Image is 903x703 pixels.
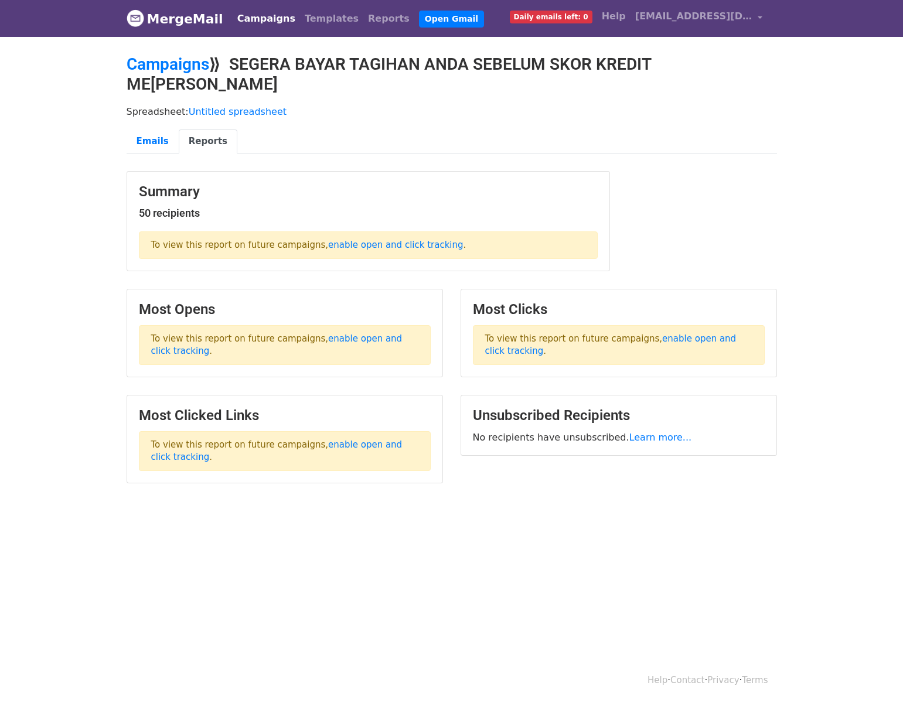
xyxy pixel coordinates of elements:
[233,7,300,30] a: Campaigns
[473,431,765,443] p: No recipients have unsubscribed.
[473,301,765,318] h3: Most Clicks
[363,7,414,30] a: Reports
[485,333,737,356] a: enable open and click tracking
[473,325,765,365] p: To view this report on future campaigns, .
[127,54,777,94] h2: ⟫ SEGERA BAYAR TAGIHAN ANDA SEBELUM SKOR KREDIT ME[PERSON_NAME]
[139,325,431,365] p: To view this report on future campaigns, .
[670,675,704,685] a: Contact
[328,240,463,250] a: enable open and click tracking
[139,207,598,220] h5: 50 recipients
[127,54,209,74] a: Campaigns
[635,9,752,23] span: [EMAIL_ADDRESS][DOMAIN_NAME]
[419,11,484,28] a: Open Gmail
[510,11,592,23] span: Daily emails left: 0
[127,129,179,153] a: Emails
[629,432,692,443] a: Learn more...
[648,675,667,685] a: Help
[300,7,363,30] a: Templates
[473,407,765,424] h3: Unsubscribed Recipients
[139,431,431,471] p: To view this report on future campaigns, .
[707,675,739,685] a: Privacy
[151,333,403,356] a: enable open and click tracking
[127,6,223,31] a: MergeMail
[179,129,237,153] a: Reports
[505,5,597,28] a: Daily emails left: 0
[127,105,777,118] p: Spreadsheet:
[139,183,598,200] h3: Summary
[597,5,631,28] a: Help
[742,675,768,685] a: Terms
[631,5,768,32] a: [EMAIL_ADDRESS][DOMAIN_NAME]
[139,407,431,424] h3: Most Clicked Links
[151,439,403,462] a: enable open and click tracking
[139,301,431,318] h3: Most Opens
[139,231,598,259] p: To view this report on future campaigns, .
[127,9,144,27] img: MergeMail logo
[189,106,287,117] a: Untitled spreadsheet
